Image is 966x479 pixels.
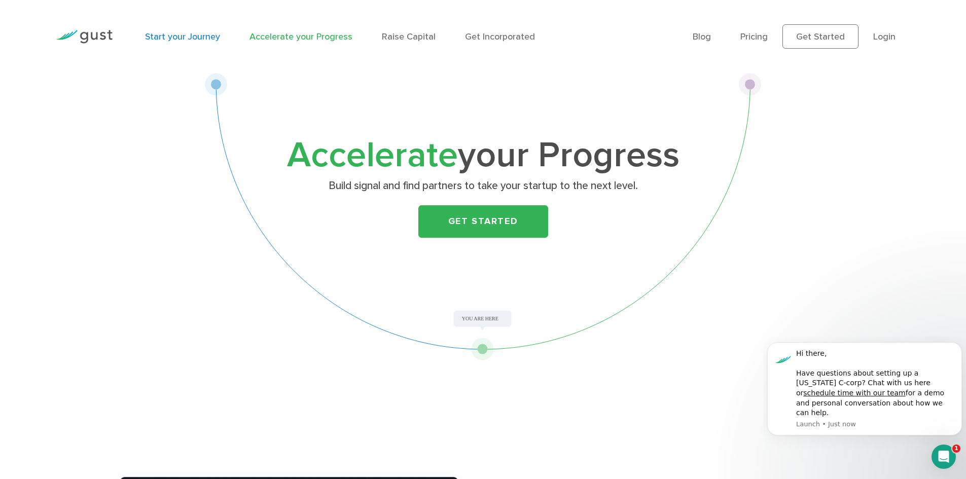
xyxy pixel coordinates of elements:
iframe: Intercom notifications message [763,337,966,452]
a: Get Incorporated [465,31,535,42]
p: Build signal and find partners to take your startup to the next level. [287,179,679,193]
span: 1 [952,445,960,453]
a: Raise Capital [382,31,436,42]
a: Login [873,31,896,42]
h1: your Progress [283,139,684,172]
a: Get Started [418,205,548,238]
img: Gust Logo [56,30,113,44]
a: Start your Journey [145,31,220,42]
span: Accelerate [287,134,458,176]
a: Accelerate your Progress [249,31,352,42]
a: Blog [693,31,711,42]
a: Get Started [782,24,858,49]
a: Pricing [740,31,768,42]
iframe: Intercom live chat [932,445,956,469]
